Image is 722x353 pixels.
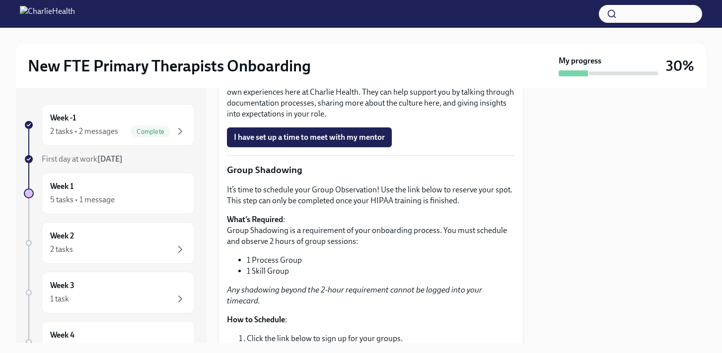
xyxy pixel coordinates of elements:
[227,285,482,305] em: Any shadowing beyond the 2-hour requirement cannot be logged into your timecard.
[131,128,170,135] span: Complete
[50,330,74,341] h6: Week 4
[559,56,601,66] strong: My progress
[234,132,385,142] span: I have set up a time to meet with my mentor
[50,294,69,304] div: 1 task
[28,56,311,76] h2: New FTE Primary Therapists Onboarding
[50,231,74,241] h6: Week 2
[50,126,118,137] div: 2 tasks • 2 messages
[50,244,73,255] div: 2 tasks
[227,315,285,324] strong: How to Schedule
[24,222,195,264] a: Week 22 tasks
[24,104,195,146] a: Week -12 tasks • 2 messagesComplete
[227,76,515,119] p: During onboarding, your mentor is here to support you by sharing insights from thier own experien...
[227,164,515,176] p: Group Shadowing
[50,194,115,205] div: 5 tasks • 1 message
[24,154,195,165] a: First day at work[DATE]
[227,214,515,247] p: : Group Shadowing is a requirement of your onboarding process. You must schedule and observe 2 ho...
[24,272,195,313] a: Week 31 task
[50,113,76,123] h6: Week -1
[666,57,694,75] h3: 30%
[50,280,74,291] h6: Week 3
[50,181,73,192] h6: Week 1
[227,314,515,325] p: :
[227,215,283,224] strong: What’s Required
[247,333,515,344] li: Click the link below to sign up for your groups.
[24,173,195,214] a: Week 15 tasks • 1 message
[227,184,515,206] p: It’s time to schedule your Group Observation! Use the link below to reserve your spot. This step ...
[247,255,515,266] li: 1 Process Group
[247,266,515,277] li: 1 Skill Group
[97,154,123,164] strong: [DATE]
[20,6,75,22] img: CharlieHealth
[227,127,392,147] button: I have set up a time to meet with my mentor
[42,154,123,164] span: First day at work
